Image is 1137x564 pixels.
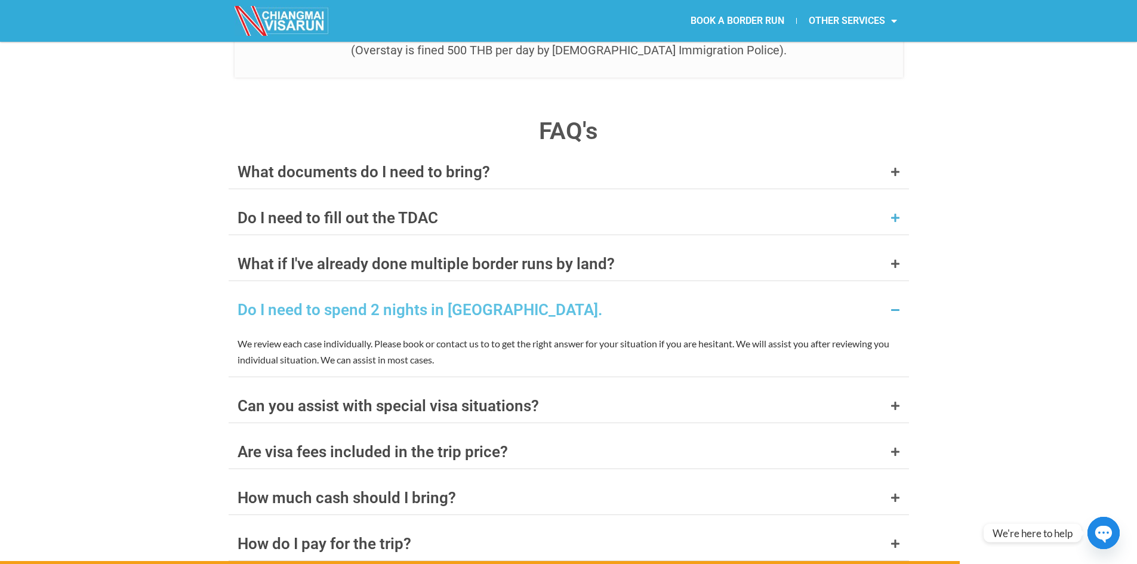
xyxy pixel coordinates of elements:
span: (Overstay is fined 500 THB per day by [DEMOGRAPHIC_DATA] Immigration Police). [351,43,787,57]
nav: Menu [569,7,909,35]
a: OTHER SERVICES [797,7,909,35]
div: Can you assist with special visa situations? [238,398,539,414]
div: Do I need to fill out the TDAC [238,210,438,226]
div: How do I pay for the trip? [238,536,411,551]
p: We review each case individually. Please book or contact us to to get the right answer for your s... [238,335,900,368]
div: What documents do I need to bring? [238,164,490,180]
div: Do I need to spend 2 nights in [GEOGRAPHIC_DATA]. [238,302,602,318]
div: How much cash should I bring? [238,490,456,506]
div: Are visa fees included in the trip price? [238,444,508,460]
div: What if I've already done multiple border runs by land? [238,256,615,272]
h4: FAQ's [229,119,909,143]
a: BOOK A BORDER RUN [679,7,796,35]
